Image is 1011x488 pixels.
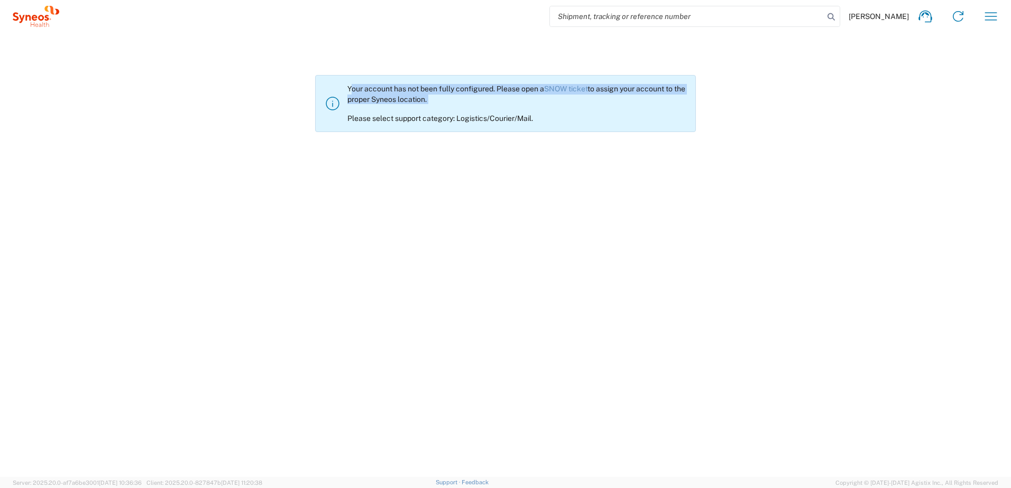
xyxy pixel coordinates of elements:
[13,480,142,486] span: Server: 2025.20.0-af7a6be3001
[146,480,262,486] span: Client: 2025.20.0-827847b
[347,84,687,123] div: Your account has not been fully configured. Please open a to assign your account to the proper Sy...
[849,12,909,21] span: [PERSON_NAME]
[436,479,462,485] a: Support
[835,478,998,487] span: Copyright © [DATE]-[DATE] Agistix Inc., All Rights Reserved
[221,480,262,486] span: [DATE] 11:20:38
[544,85,587,93] a: SNOW ticket
[462,479,489,485] a: Feedback
[550,6,824,26] input: Shipment, tracking or reference number
[99,480,142,486] span: [DATE] 10:36:36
